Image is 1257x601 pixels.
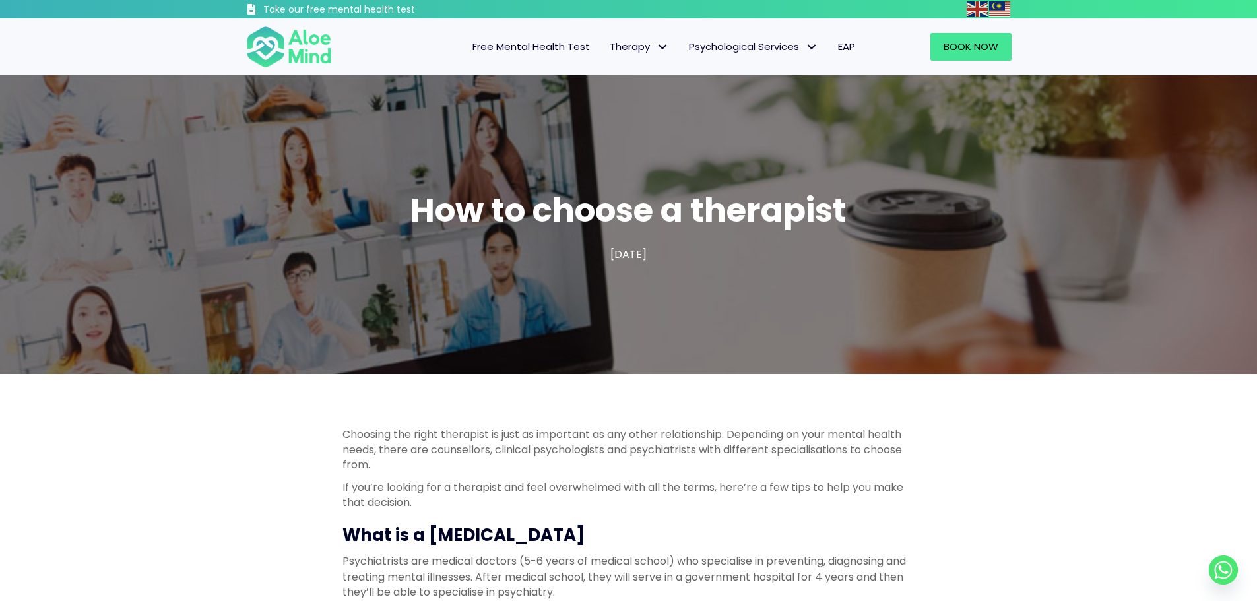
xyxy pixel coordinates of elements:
[600,33,679,61] a: TherapyTherapy: submenu
[410,187,847,234] span: How to choose a therapist
[989,1,1010,17] img: ms
[349,33,865,61] nav: Menu
[689,40,818,53] span: Psychological Services
[967,1,988,17] img: en
[342,554,915,600] p: Psychiatrists are medical doctors (5-6 years of medical school) who specialise in preventing, dia...
[246,3,486,18] a: Take our free mental health test
[838,40,855,53] span: EAP
[610,247,647,262] span: [DATE]
[263,3,486,16] h3: Take our free mental health test
[679,33,828,61] a: Psychological ServicesPsychological Services: submenu
[472,40,590,53] span: Free Mental Health Test
[610,40,669,53] span: Therapy
[802,38,822,57] span: Psychological Services: submenu
[967,1,989,16] a: English
[463,33,600,61] a: Free Mental Health Test
[342,480,915,510] p: If you’re looking for a therapist and feel overwhelmed with all the terms, here’re a few tips to ...
[1209,555,1238,585] a: Whatsapp
[989,1,1012,16] a: Malay
[342,427,915,473] p: Choosing the right therapist is just as important as any other relationship. Depending on your me...
[828,33,865,61] a: EAP
[930,33,1012,61] a: Book Now
[342,523,585,547] strong: What is a [MEDICAL_DATA]
[944,40,998,53] span: Book Now
[653,38,672,57] span: Therapy: submenu
[246,25,332,69] img: Aloe mind Logo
